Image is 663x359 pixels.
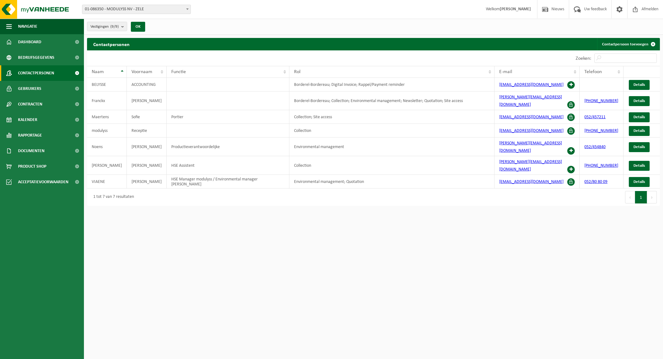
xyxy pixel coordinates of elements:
[633,164,645,168] span: Details
[289,175,495,189] td: Environmental management; Quotation
[127,91,167,110] td: [PERSON_NAME]
[629,142,650,152] a: Details
[584,128,618,133] a: [PHONE_NUMBER]
[499,179,564,184] a: [EMAIL_ADDRESS][DOMAIN_NAME]
[633,99,645,103] span: Details
[635,191,647,203] button: 1
[629,126,650,136] a: Details
[127,175,167,189] td: [PERSON_NAME]
[87,22,127,31] button: Vestigingen(9/9)
[87,91,127,110] td: Franckx
[87,78,127,91] td: BELYSSE
[499,160,562,172] a: [PERSON_NAME][EMAIL_ADDRESS][DOMAIN_NAME]
[171,69,186,74] span: Functie
[499,69,512,74] span: E-mail
[289,91,495,110] td: Borderel-Bordereau; Collection; Environmental management; Newsletter; Quotation; Site access
[92,69,104,74] span: Naam
[499,128,564,133] a: [EMAIL_ADDRESS][DOMAIN_NAME]
[576,56,591,61] label: Zoeken:
[633,115,645,119] span: Details
[87,110,127,124] td: Maertens
[18,112,37,128] span: Kalender
[87,124,127,138] td: modulyss
[87,175,127,189] td: VIAENE
[18,34,41,50] span: Dashboard
[289,138,495,156] td: Environmental management
[127,78,167,91] td: ACCOUNTING
[633,145,645,149] span: Details
[131,69,152,74] span: Voornaam
[584,145,605,149] a: 052/454840
[167,110,289,124] td: Portier
[18,19,37,34] span: Navigatie
[18,159,46,174] span: Product Shop
[18,96,42,112] span: Contracten
[127,110,167,124] td: Sofie
[633,83,645,87] span: Details
[499,115,564,119] a: [EMAIL_ADDRESS][DOMAIN_NAME]
[500,7,531,12] strong: [PERSON_NAME]
[629,177,650,187] a: Details
[289,110,495,124] td: Collection; Site access
[87,156,127,175] td: [PERSON_NAME]
[633,129,645,133] span: Details
[289,124,495,138] td: Collection
[584,69,602,74] span: Telefoon
[110,25,119,29] count: (9/9)
[629,112,650,122] a: Details
[584,115,605,119] a: 052/457211
[18,128,42,143] span: Rapportage
[90,192,134,203] div: 1 tot 7 van 7 resultaten
[87,38,136,50] h2: Contactpersonen
[127,156,167,175] td: [PERSON_NAME]
[597,38,659,50] a: Contactpersoon toevoegen
[127,124,167,138] td: Receptie
[18,65,54,81] span: Contactpersonen
[584,163,618,168] a: [PHONE_NUMBER]
[18,81,41,96] span: Gebruikers
[90,22,119,31] span: Vestigingen
[289,78,495,91] td: Borderel-Bordereau; Digital Invoice; Rappel/Payment reminder
[18,143,44,159] span: Documenten
[629,80,650,90] a: Details
[647,191,657,203] button: Next
[289,156,495,175] td: Collection
[131,22,145,32] button: OK
[625,191,635,203] button: Previous
[167,138,289,156] td: Productieverantwoordelijke
[18,50,54,65] span: Bedrijfsgegevens
[87,138,127,156] td: Noens
[629,96,650,106] a: Details
[167,175,289,189] td: HSE Manager modulyss / Environmental manager [PERSON_NAME]
[127,138,167,156] td: [PERSON_NAME]
[633,180,645,184] span: Details
[82,5,191,14] span: 01-086350 - MODULYSS NV - ZELE
[18,174,68,190] span: Acceptatievoorwaarden
[629,161,650,171] a: Details
[499,82,564,87] a: [EMAIL_ADDRESS][DOMAIN_NAME]
[499,95,562,107] a: [PERSON_NAME][EMAIL_ADDRESS][DOMAIN_NAME]
[584,179,607,184] a: 052/80 80 09
[294,69,301,74] span: Rol
[499,141,562,153] a: [PERSON_NAME][EMAIL_ADDRESS][DOMAIN_NAME]
[167,156,289,175] td: HSE Assistent
[584,99,618,103] a: [PHONE_NUMBER]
